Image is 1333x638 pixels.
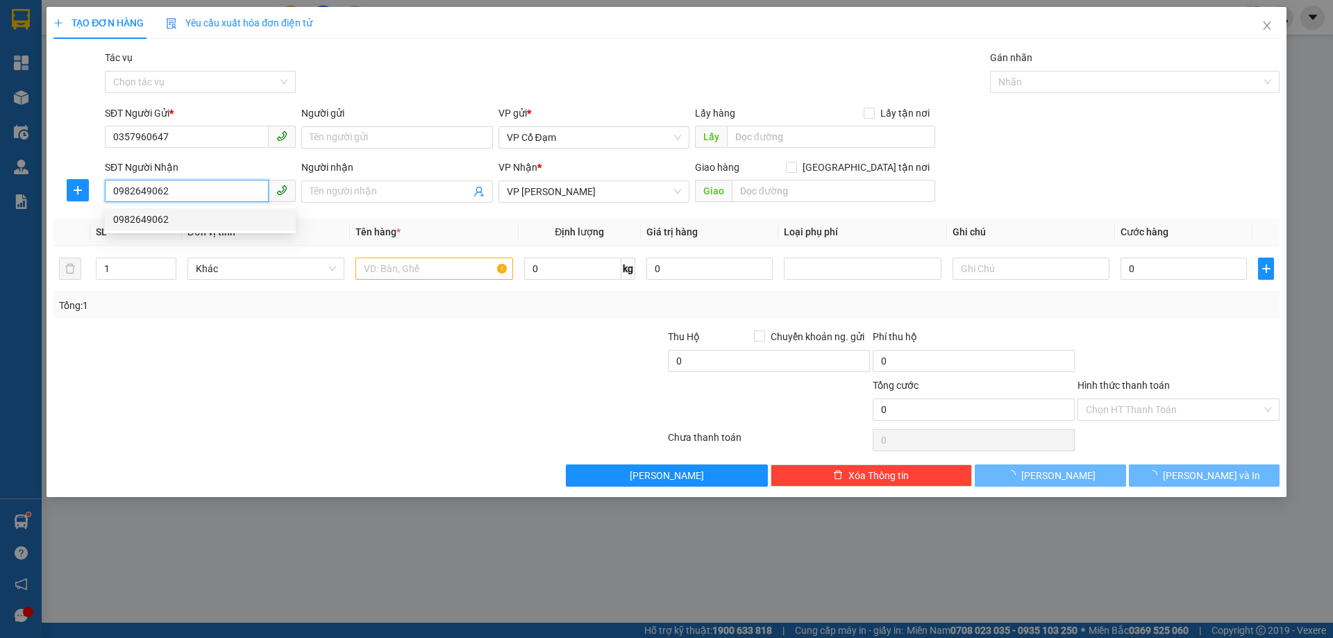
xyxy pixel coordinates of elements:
[276,185,287,196] span: phone
[276,131,287,142] span: phone
[666,430,871,454] div: Chưa thanh toán
[727,126,935,148] input: Dọc đường
[833,470,843,481] span: delete
[105,52,133,63] label: Tác vụ
[975,464,1125,487] button: [PERSON_NAME]
[797,160,935,175] span: [GEOGRAPHIC_DATA] tận nơi
[990,52,1032,63] label: Gán nhãn
[1248,7,1286,46] button: Close
[732,180,935,202] input: Dọc đường
[778,219,946,246] th: Loại phụ phí
[771,464,973,487] button: deleteXóa Thông tin
[355,226,401,237] span: Tên hàng
[1148,470,1163,480] span: loading
[105,208,296,230] div: 0982649062
[53,18,63,28] span: plus
[646,258,773,280] input: 0
[507,127,681,148] span: VP Cổ Đạm
[1006,470,1021,480] span: loading
[695,108,735,119] span: Lấy hàng
[1078,380,1170,391] label: Hình thức thanh toán
[1259,263,1273,274] span: plus
[301,106,492,121] div: Người gửi
[498,162,537,173] span: VP Nhận
[873,329,1075,350] div: Phí thu hộ
[1129,464,1280,487] button: [PERSON_NAME] và In
[873,380,919,391] span: Tổng cước
[1121,226,1168,237] span: Cước hàng
[695,162,739,173] span: Giao hàng
[166,18,177,29] img: icon
[53,17,144,28] span: TẠO ĐƠN HÀNG
[646,226,698,237] span: Giá trị hàng
[555,226,604,237] span: Định lượng
[953,258,1109,280] input: Ghi Chú
[113,212,287,227] div: 0982649062
[1261,20,1273,31] span: close
[630,468,704,483] span: [PERSON_NAME]
[1258,258,1273,280] button: plus
[67,185,88,196] span: plus
[507,181,681,202] span: VP Hoàng Liệt
[566,464,768,487] button: [PERSON_NAME]
[875,106,935,121] span: Lấy tận nơi
[695,180,732,202] span: Giao
[105,160,296,175] div: SĐT Người Nhận
[67,179,89,201] button: plus
[1021,468,1096,483] span: [PERSON_NAME]
[848,468,909,483] span: Xóa Thông tin
[473,186,485,197] span: user-add
[498,106,689,121] div: VP gửi
[668,331,700,342] span: Thu Hộ
[695,126,727,148] span: Lấy
[105,106,296,121] div: SĐT Người Gửi
[355,258,512,280] input: VD: Bàn, Ghế
[765,329,870,344] span: Chuyển khoản ng. gửi
[59,258,81,280] button: delete
[947,219,1115,246] th: Ghi chú
[196,258,336,279] span: Khác
[301,160,492,175] div: Người nhận
[166,17,312,28] span: Yêu cầu xuất hóa đơn điện tử
[1163,468,1260,483] span: [PERSON_NAME] và In
[59,298,514,313] div: Tổng: 1
[621,258,635,280] span: kg
[96,226,107,237] span: SL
